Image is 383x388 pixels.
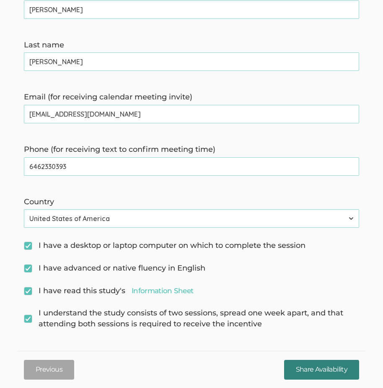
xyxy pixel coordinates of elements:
label: Country [24,197,359,208]
label: Phone (for receiving text to confirm meeting time) [24,144,359,155]
label: Last name [24,40,359,51]
span: I have read this study's [24,286,193,297]
span: I understand the study consists of two sessions, spread one week apart, and that attending both s... [24,308,359,329]
a: Information Sheet [132,286,193,296]
button: Previous [24,360,74,380]
span: I have a desktop or laptop computer on which to complete the session [24,240,305,251]
input: Share Availability [284,360,359,380]
span: I have advanced or native fluency in English [24,263,205,274]
label: Email (for receiving calendar meeting invite) [24,92,359,103]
